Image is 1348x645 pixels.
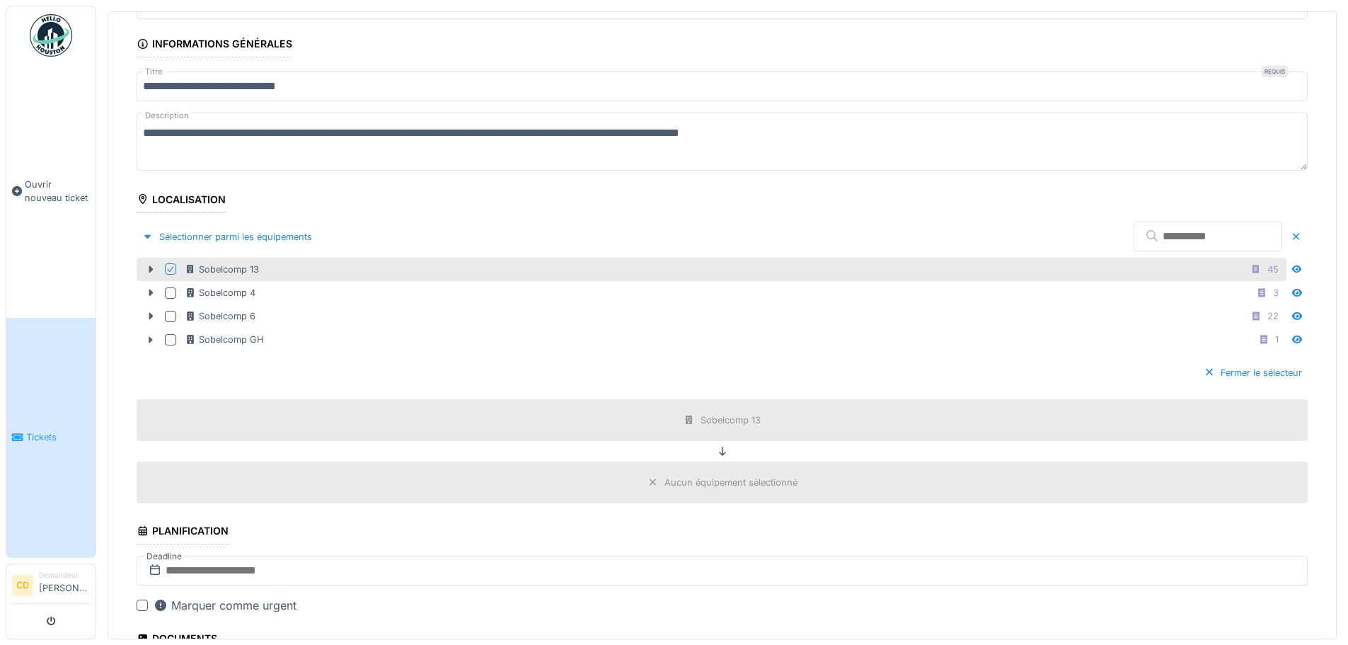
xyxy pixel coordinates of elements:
[1262,66,1288,77] div: Requis
[39,570,90,581] div: Demandeur
[142,107,192,125] label: Description
[185,333,264,346] div: Sobelcomp GH
[1267,263,1279,276] div: 45
[26,430,90,444] span: Tickets
[6,318,96,558] a: Tickets
[137,189,226,213] div: Localisation
[25,178,90,205] span: Ouvrir nouveau ticket
[1273,286,1279,299] div: 3
[12,570,90,604] a: CD Demandeur[PERSON_NAME]
[137,227,318,246] div: Sélectionner parmi les équipements
[664,476,797,489] div: Aucun équipement sélectionné
[1198,363,1308,382] div: Fermer le sélecteur
[145,549,183,564] label: Deadline
[1267,309,1279,323] div: 22
[1275,333,1279,346] div: 1
[185,286,255,299] div: Sobelcomp 4
[30,14,72,57] img: Badge_color-CXgf-gQk.svg
[137,33,292,57] div: Informations générales
[6,64,96,318] a: Ouvrir nouveau ticket
[142,66,166,78] label: Titre
[12,575,33,596] li: CD
[137,520,229,544] div: Planification
[701,413,761,427] div: Sobelcomp 13
[39,570,90,600] li: [PERSON_NAME]
[154,597,296,614] div: Marquer comme urgent
[185,309,255,323] div: Sobelcomp 6
[185,263,259,276] div: Sobelcomp 13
